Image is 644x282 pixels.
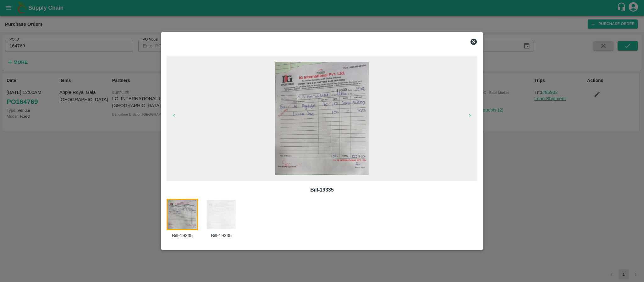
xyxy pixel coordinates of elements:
p: Bill-19335 [206,232,237,239]
img: https://app.vegrow.in/rails/active_storage/blobs/redirect/eyJfcmFpbHMiOnsiZGF0YSI6Mjg2MzgzOSwicHV... [275,62,369,175]
img: https://app.vegrow.in/rails/active_storage/blobs/redirect/eyJfcmFpbHMiOnsiZGF0YSI6Mjg2MzgzOSwicHV... [167,199,198,230]
p: Bill-19335 [167,232,198,239]
img: https://app.vegrow.in/rails/active_storage/blobs/redirect/eyJfcmFpbHMiOnsiZGF0YSI6Mjg5NTk5NCwicHV... [206,199,237,230]
p: Bill-19335 [172,186,472,194]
